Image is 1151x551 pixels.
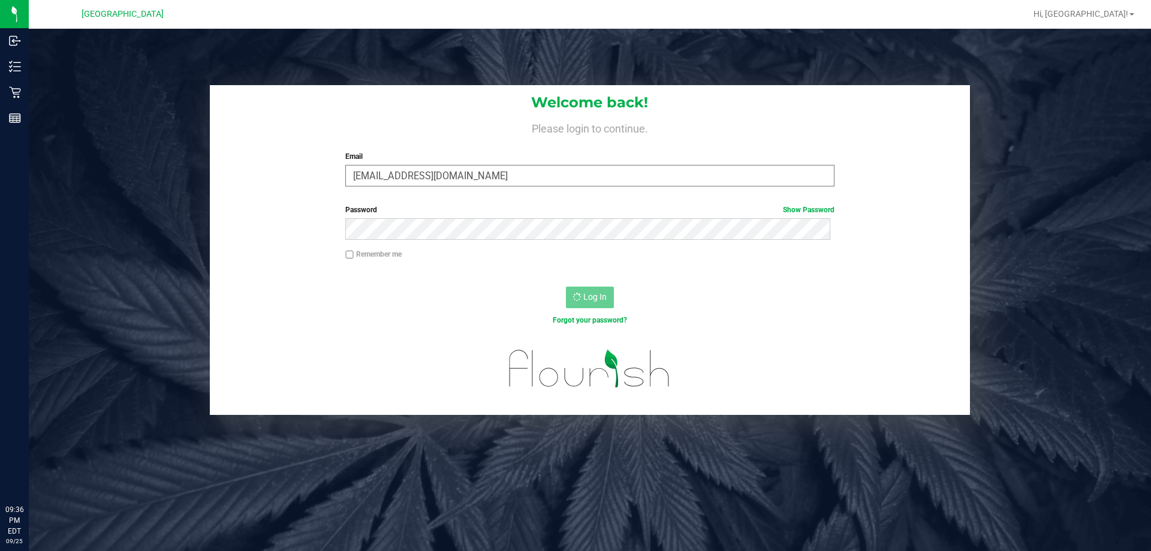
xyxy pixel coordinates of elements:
[9,61,21,73] inline-svg: Inventory
[82,9,164,19] span: [GEOGRAPHIC_DATA]
[210,120,970,134] h4: Please login to continue.
[9,35,21,47] inline-svg: Inbound
[783,206,834,214] a: Show Password
[345,206,377,214] span: Password
[5,504,23,537] p: 09:36 PM EDT
[553,316,627,324] a: Forgot your password?
[9,112,21,124] inline-svg: Reports
[495,338,685,399] img: flourish_logo.svg
[345,249,402,260] label: Remember me
[345,251,354,259] input: Remember me
[5,537,23,546] p: 09/25
[566,287,614,308] button: Log In
[1034,9,1128,19] span: Hi, [GEOGRAPHIC_DATA]!
[9,86,21,98] inline-svg: Retail
[583,292,607,302] span: Log In
[345,151,834,162] label: Email
[210,95,970,110] h1: Welcome back!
